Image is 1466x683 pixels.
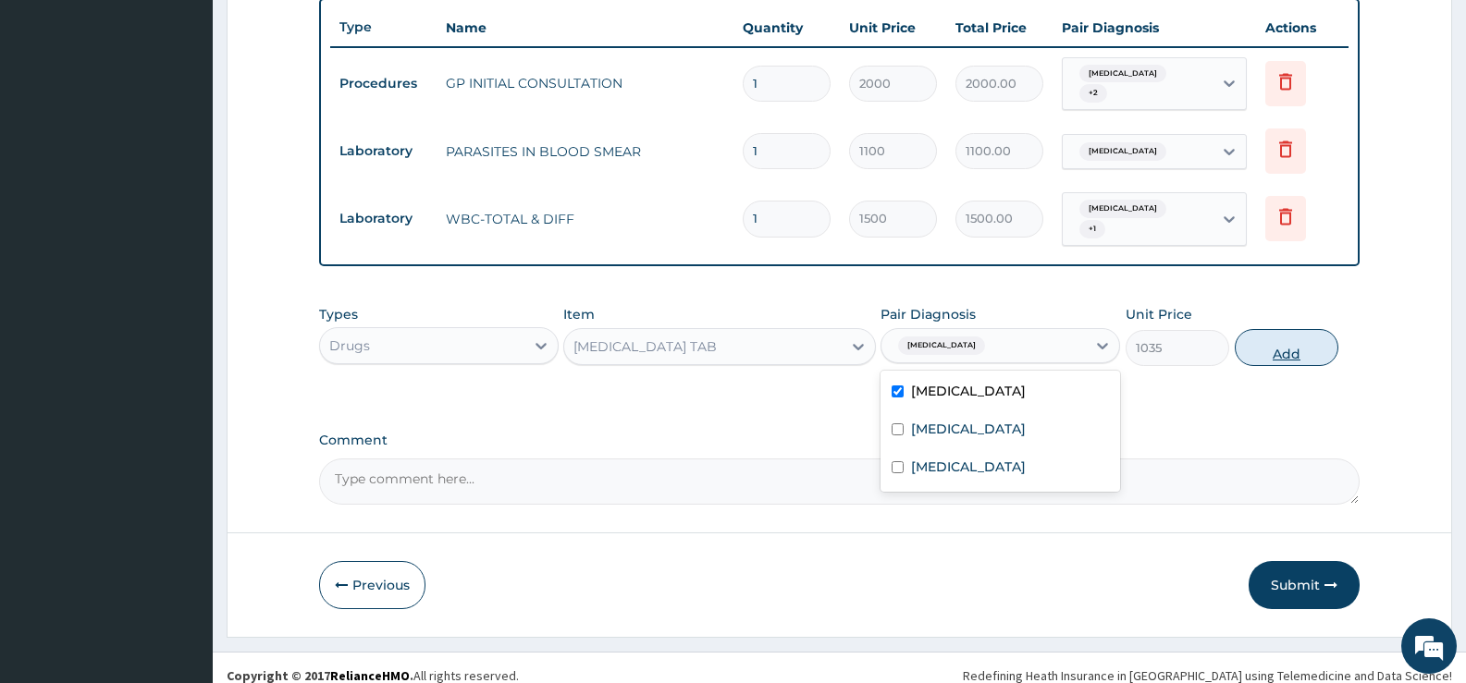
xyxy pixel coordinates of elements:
[437,65,733,102] td: GP INITIAL CONSULTATION
[1053,9,1256,46] th: Pair Diagnosis
[319,561,425,609] button: Previous
[303,9,348,54] div: Minimize live chat window
[96,104,311,128] div: Chat with us now
[911,420,1026,438] label: [MEDICAL_DATA]
[1126,305,1192,323] label: Unit Price
[733,9,840,46] th: Quantity
[107,216,255,403] span: We're online!
[1235,329,1338,366] button: Add
[1079,220,1105,238] span: + 1
[573,337,717,356] div: [MEDICAL_DATA] TAB
[329,336,370,355] div: Drugs
[1079,84,1107,103] span: + 2
[9,472,352,537] textarea: Type your message and hit 'Enter'
[1079,65,1166,83] span: [MEDICAL_DATA]
[1079,200,1166,218] span: [MEDICAL_DATA]
[330,10,437,44] th: Type
[437,133,733,170] td: PARASITES IN BLOOD SMEAR
[898,336,985,355] span: [MEDICAL_DATA]
[911,457,1026,476] label: [MEDICAL_DATA]
[330,67,437,101] td: Procedures
[437,201,733,238] td: WBC-TOTAL & DIFF
[563,305,595,323] label: Item
[1256,9,1349,46] th: Actions
[1249,561,1360,609] button: Submit
[319,433,1360,448] label: Comment
[34,92,75,139] img: d_794563401_company_1708531726252_794563401
[840,9,946,46] th: Unit Price
[881,305,976,323] label: Pair Diagnosis
[1079,142,1166,161] span: [MEDICAL_DATA]
[330,134,437,168] td: Laboratory
[911,382,1026,400] label: [MEDICAL_DATA]
[330,201,437,236] td: Laboratory
[319,307,358,323] label: Types
[437,9,733,46] th: Name
[946,9,1053,46] th: Total Price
